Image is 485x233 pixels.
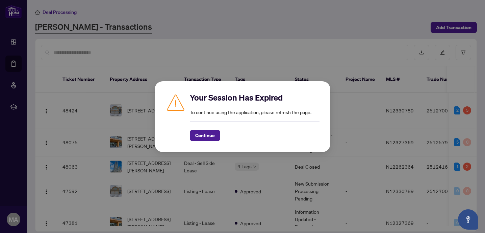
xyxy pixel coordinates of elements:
h2: Your Session Has Expired [190,92,320,103]
div: To continue using the application, please refresh the page. [190,92,320,141]
button: Open asap [458,209,478,230]
img: Caution icon [165,92,186,112]
span: Continue [195,130,215,141]
button: Continue [190,130,220,141]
